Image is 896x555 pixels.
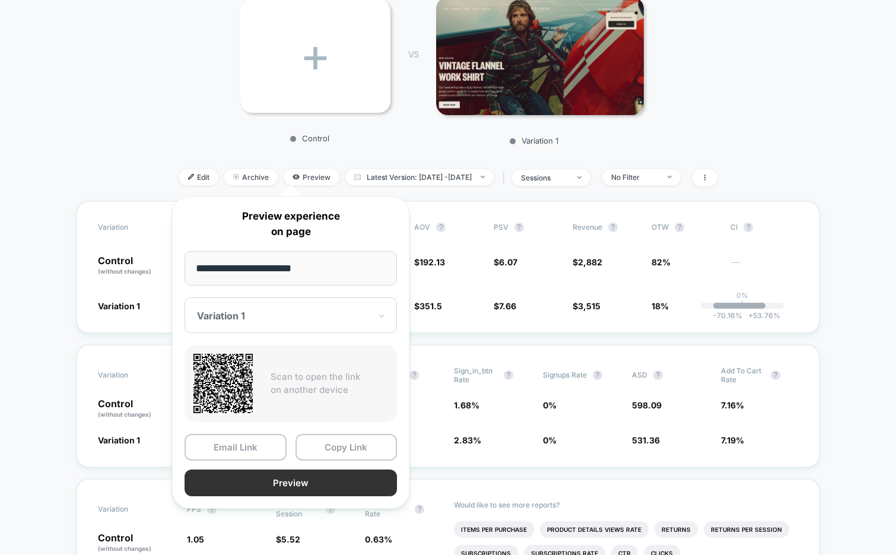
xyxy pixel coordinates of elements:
[98,256,165,276] p: Control
[652,223,717,232] span: OTW
[98,301,140,311] span: Variation 1
[233,174,239,180] img: end
[543,370,587,379] span: Signups Rate
[730,223,796,232] span: CI
[454,521,534,538] li: Items Per Purchase
[500,169,512,186] span: |
[188,174,194,180] img: edit
[632,435,660,445] span: 531.36
[499,257,517,267] span: 6.07
[593,370,602,380] button: ?
[185,470,397,496] button: Preview
[578,301,600,311] span: 3,515
[504,370,513,380] button: ?
[543,400,557,410] span: 0 %
[543,435,557,445] span: 0 %
[499,301,516,311] span: 7.66
[675,223,684,232] button: ?
[454,366,498,384] span: Sign_in_btn Rate
[98,500,163,518] span: Variation
[573,301,600,311] span: $
[454,500,798,509] p: Would like to see more reports?
[721,400,744,410] span: 7.16 %
[494,257,517,267] span: $
[98,223,163,232] span: Variation
[771,370,780,380] button: ?
[573,257,602,267] span: $
[721,435,744,445] span: 7.19 %
[98,545,151,552] span: (without changes)
[577,176,582,179] img: end
[736,291,748,300] p: 0%
[365,534,392,544] span: 0.63 %
[573,223,602,231] span: Revenue
[652,257,671,267] span: 82%
[653,370,663,380] button: ?
[494,223,509,231] span: PSV
[281,534,300,544] span: 5.52
[296,434,398,461] button: Copy Link
[98,411,151,418] span: (without changes)
[414,223,430,231] span: AOV
[454,435,481,445] span: 2.83 %
[578,257,602,267] span: 2,882
[654,521,698,538] li: Returns
[436,223,446,232] button: ?
[540,521,649,538] li: Product Details Views Rate
[276,534,300,544] span: $
[704,521,789,538] li: Returns Per Session
[420,301,442,311] span: 351.5
[185,434,287,461] button: Email Link
[721,366,765,384] span: Add To Cart Rate
[354,174,361,180] img: calendar
[284,169,339,185] span: Preview
[632,400,662,410] span: 598.09
[414,257,445,267] span: $
[185,209,397,239] p: Preview experience on page
[408,49,418,59] span: VS
[748,311,753,320] span: +
[430,136,638,145] p: Variation 1
[744,223,753,232] button: ?
[521,173,568,182] div: sessions
[98,399,175,419] p: Control
[98,533,175,553] p: Control
[271,370,388,397] p: Scan to open the link on another device
[420,257,445,267] span: 192.13
[713,311,742,320] span: -70.16 %
[611,173,659,182] div: No Filter
[454,400,479,410] span: 1.68 %
[730,259,797,276] span: ---
[187,534,204,544] span: 1.05
[742,311,780,320] span: 53.76 %
[668,176,672,178] img: end
[514,223,524,232] button: ?
[741,300,744,309] p: |
[224,169,278,185] span: Archive
[98,366,163,384] span: Variation
[179,169,218,185] span: Edit
[98,435,140,445] span: Variation 1
[608,223,618,232] button: ?
[234,134,385,143] p: Control
[494,301,516,311] span: $
[98,268,151,275] span: (without changes)
[652,301,669,311] span: 18%
[632,370,647,379] span: ASD
[345,169,494,185] span: Latest Version: [DATE] - [DATE]
[414,301,442,311] span: $
[481,176,485,178] img: end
